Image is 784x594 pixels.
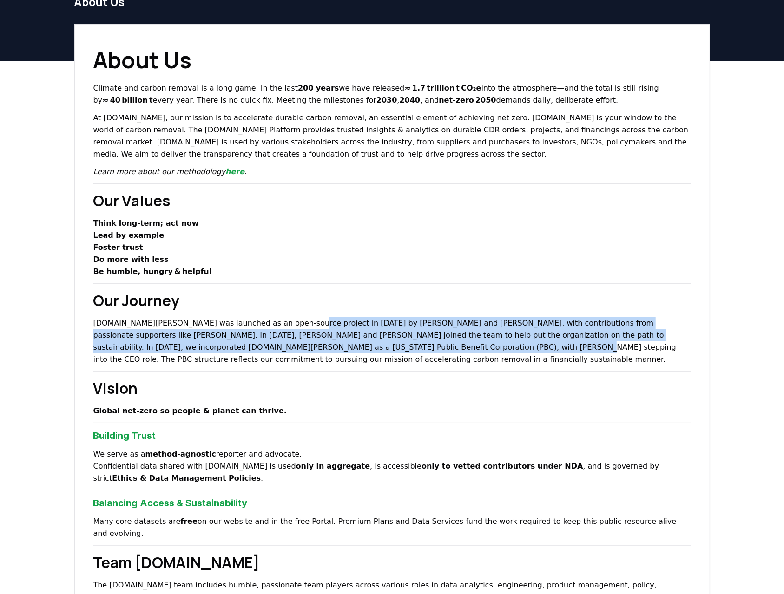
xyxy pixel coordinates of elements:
h2: Our Values [93,189,691,212]
a: here [225,167,244,176]
strong: ≈ 40 billion t [102,96,153,104]
strong: net‑zero 2050 [439,96,496,104]
h2: Our Journey [93,289,691,312]
strong: Ethics & Data Management Policies [112,474,261,483]
strong: free [180,517,198,526]
h2: Vision [93,377,691,399]
h3: Building Trust [93,429,691,443]
h3: Balancing Access & Sustainability [93,496,691,510]
h2: Team [DOMAIN_NAME] [93,551,691,574]
strong: ≈ 1.7 trillion t CO₂e [404,84,481,92]
strong: Do more with less [93,255,169,264]
strong: Lead by example [93,231,165,240]
strong: Foster trust [93,243,143,252]
p: At [DOMAIN_NAME], our mission is to accelerate durable carbon removal, an essential element of ac... [93,112,691,160]
h1: About Us [93,43,691,77]
strong: Global net‑zero so people & planet can thrive. [93,406,287,415]
strong: Think long‑term; act now [93,219,199,228]
em: Learn more about our methodology . [93,167,247,176]
strong: only in aggregate [296,462,370,470]
p: Many core datasets are on our website and in the free Portal. Premium Plans and Data Services fun... [93,516,691,540]
strong: Be humble, hungry & helpful [93,267,212,276]
p: We serve as a reporter and advocate. Confidential data shared with [DOMAIN_NAME] is used , is acc... [93,448,691,484]
strong: 200 years [298,84,339,92]
p: [DOMAIN_NAME][PERSON_NAME] was launched as an open-source project in [DATE] by [PERSON_NAME] and ... [93,317,691,366]
strong: 2030 [376,96,397,104]
strong: method‑agnostic [145,450,216,458]
strong: only to vetted contributors under NDA [422,462,583,470]
strong: 2040 [400,96,421,104]
p: Climate and carbon removal is a long game. In the last we have released into the atmosphere—and t... [93,82,691,106]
